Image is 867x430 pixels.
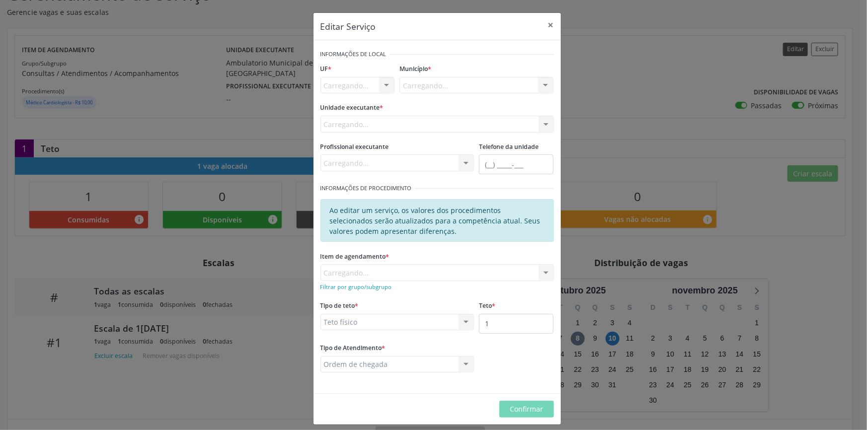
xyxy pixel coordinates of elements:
[479,140,539,155] label: Telefone da unidade
[479,154,553,174] input: (__) _____-___
[320,184,412,193] small: Informações de Procedimento
[399,62,431,77] label: Município
[320,249,390,264] label: Item de agendamento
[320,341,386,356] label: Tipo de Atendimento
[320,282,392,291] a: Filtrar por grupo/subgrupo
[320,298,359,314] label: Tipo de teto
[320,50,387,59] small: Informações de Local
[510,404,543,414] span: Confirmar
[320,20,376,33] h5: Editar Serviço
[541,13,561,37] button: Close
[499,401,554,418] button: Confirmar
[320,62,332,77] label: UF
[320,140,389,155] label: Profissional executante
[320,100,384,116] label: Unidade executante
[479,314,553,334] input: Ex. 100
[320,199,554,242] div: Ao editar um serviço, os valores dos procedimentos selecionados serão atualizados para a competên...
[479,298,495,314] label: Teto
[320,283,392,290] small: Filtrar por grupo/subgrupo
